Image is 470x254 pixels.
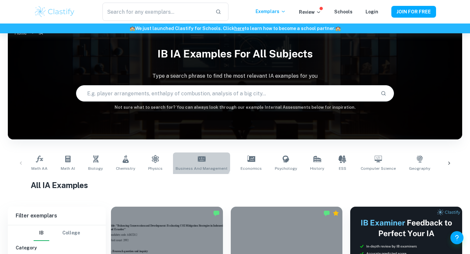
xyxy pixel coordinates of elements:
[16,244,98,251] h6: Category
[1,25,469,32] h6: We just launched Clastify for Schools. Click to learn how to become a school partner.
[88,166,103,171] span: Biology
[334,9,352,14] a: Schools
[8,72,462,80] p: Type a search phrase to find the most relevant IA examples for you
[8,207,106,225] h6: Filter exemplars
[391,6,436,18] button: JOIN FOR FREE
[450,231,463,244] button: Help and Feedback
[310,166,324,171] span: History
[333,210,339,216] div: Premium
[299,8,321,16] p: Review
[339,166,346,171] span: ESS
[213,210,220,216] img: Marked
[361,166,396,171] span: Computer Science
[366,9,378,14] a: Login
[234,26,244,31] a: here
[241,166,262,171] span: Economics
[176,166,227,171] span: Business and Management
[34,5,75,18] img: Clastify logo
[76,84,375,103] input: E.g. player arrangements, enthalpy of combustion, analysis of a big city...
[31,179,440,191] h1: All IA Examples
[61,166,75,171] span: Math AI
[31,166,48,171] span: Math AA
[409,166,430,171] span: Geography
[116,166,135,171] span: Chemistry
[34,225,80,241] div: Filter type choice
[102,3,210,21] input: Search for any exemplars...
[8,104,462,111] h6: Not sure what to search for? You can always look through our example Internal Assessments below f...
[130,26,135,31] span: 🏫
[34,225,49,241] button: IB
[62,225,80,241] button: College
[378,88,389,99] button: Search
[256,8,286,15] p: Exemplars
[148,166,163,171] span: Physics
[8,43,462,64] h1: IB IA examples for all subjects
[335,26,341,31] span: 🏫
[275,166,297,171] span: Psychology
[323,210,330,216] img: Marked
